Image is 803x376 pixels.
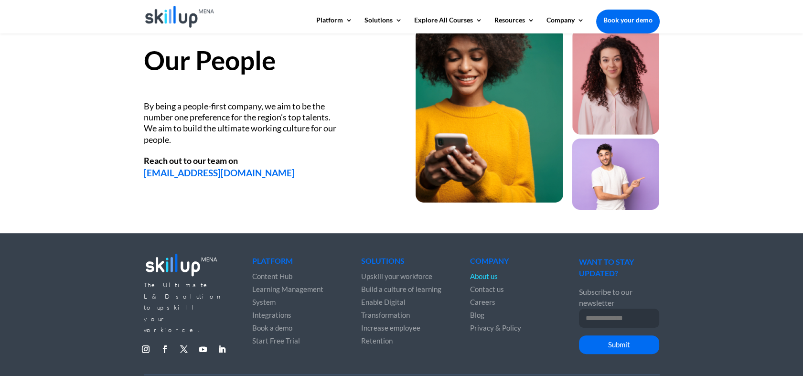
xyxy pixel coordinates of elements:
a: Increase employee Retention [361,323,420,345]
a: Blog [470,311,484,319]
a: Follow on Facebook [157,342,172,357]
a: Follow on LinkedIn [214,342,230,357]
a: Explore All Courses [414,17,482,33]
a: Content Hub [252,272,292,280]
iframe: Chat Widget [755,330,803,376]
a: About us [470,272,498,280]
a: Integrations [252,311,291,319]
span: Submit [608,340,630,349]
a: Contact us [470,285,504,293]
a: Follow on Instagram [138,342,153,357]
p: Subscribe to our newsletter [579,286,659,309]
button: Submit [579,335,659,355]
a: Company [546,17,584,33]
span: The Ultimate L&D solution to upskill your workforce. [144,281,223,333]
a: Learning Management System [252,285,323,306]
h4: Platform [252,257,332,269]
h2: Our People [144,47,387,78]
img: footer_logo [144,250,219,279]
a: Resources [494,17,535,33]
a: Book a demo [252,323,292,332]
div: By being a people-first company, we aim to be the number one preference for the region’s top tale... [144,101,340,146]
a: Start Free Trial [252,336,300,345]
a: Follow on X [176,342,192,357]
span: WANT TO STAY UPDATED? [579,257,634,277]
h4: Solutions [361,257,441,269]
a: Build a culture of learning [361,285,441,293]
a: [EMAIL_ADDRESS][DOMAIN_NAME] [144,167,295,178]
h4: Company [470,257,550,269]
a: Solutions [364,17,402,33]
a: Upskill your workforce [361,272,432,280]
a: Careers [470,298,495,306]
strong: Reach out to our team on [144,155,238,166]
img: our people - Skillup [416,28,659,210]
a: Follow on Youtube [195,342,211,357]
a: Enable Digital Transformation [361,298,410,319]
a: Book your demo [596,10,660,31]
a: Privacy & Policy [470,323,521,332]
a: Platform [316,17,353,33]
img: Skillup Mena [145,6,214,28]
